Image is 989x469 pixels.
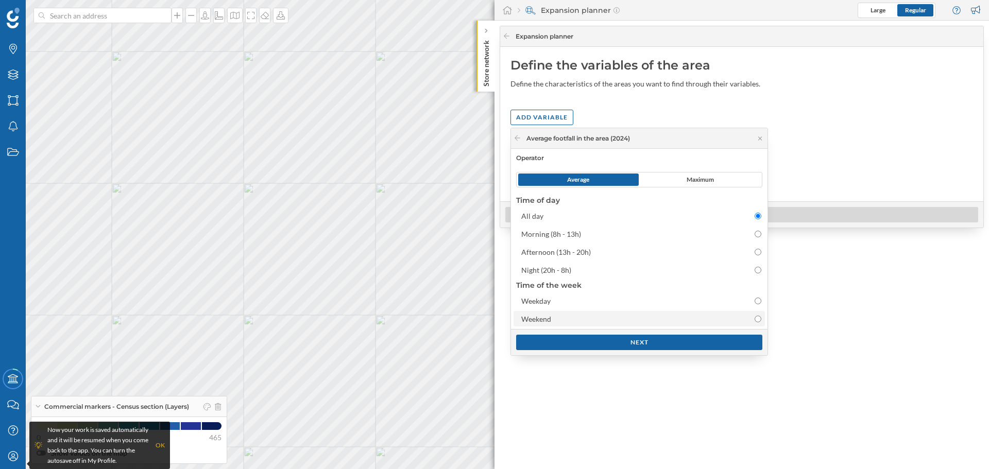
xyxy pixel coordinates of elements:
[755,213,761,219] input: All day
[567,175,589,184] span: Average
[526,134,630,143] div: Average footfall in the area (2024)
[521,212,543,220] div: All day
[755,298,761,304] input: Weekday
[516,195,768,205] div: Time of day
[516,32,573,41] span: Expansion planner
[871,6,885,14] span: Large
[521,230,581,238] div: Morning (8h - 13h)
[521,266,571,274] div: Night (20h - 8h)
[47,425,150,466] div: Now your work is saved automatically and it will be resumed when you come back to the app. You ca...
[10,7,99,16] span: Assistència tècnica
[755,267,761,273] input: Night (20h - 8h)
[521,297,551,305] div: Weekday
[44,402,189,411] span: Commercial markers - Census section (Layers)
[525,5,536,15] img: search-areas.svg
[7,8,20,28] img: Geoblink Logo
[481,36,491,86] p: Store network
[156,440,165,450] div: OK
[905,6,926,14] span: Regular
[209,432,221,443] span: 465
[518,5,620,15] div: Expansion planner
[521,315,551,323] div: Weekend
[755,316,761,322] input: Weekend
[516,280,768,290] div: Time of the week
[510,57,973,74] div: Define the variables of the area
[755,231,761,237] input: Morning (8h - 13h)
[516,154,762,162] div: Operator
[510,79,778,89] div: Define the characteristics of the areas you want to find through their variables.
[521,248,591,256] div: Afternoon (13h - 20h)
[755,249,761,255] input: Afternoon (13h - 20h)
[687,175,714,184] span: Maximum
